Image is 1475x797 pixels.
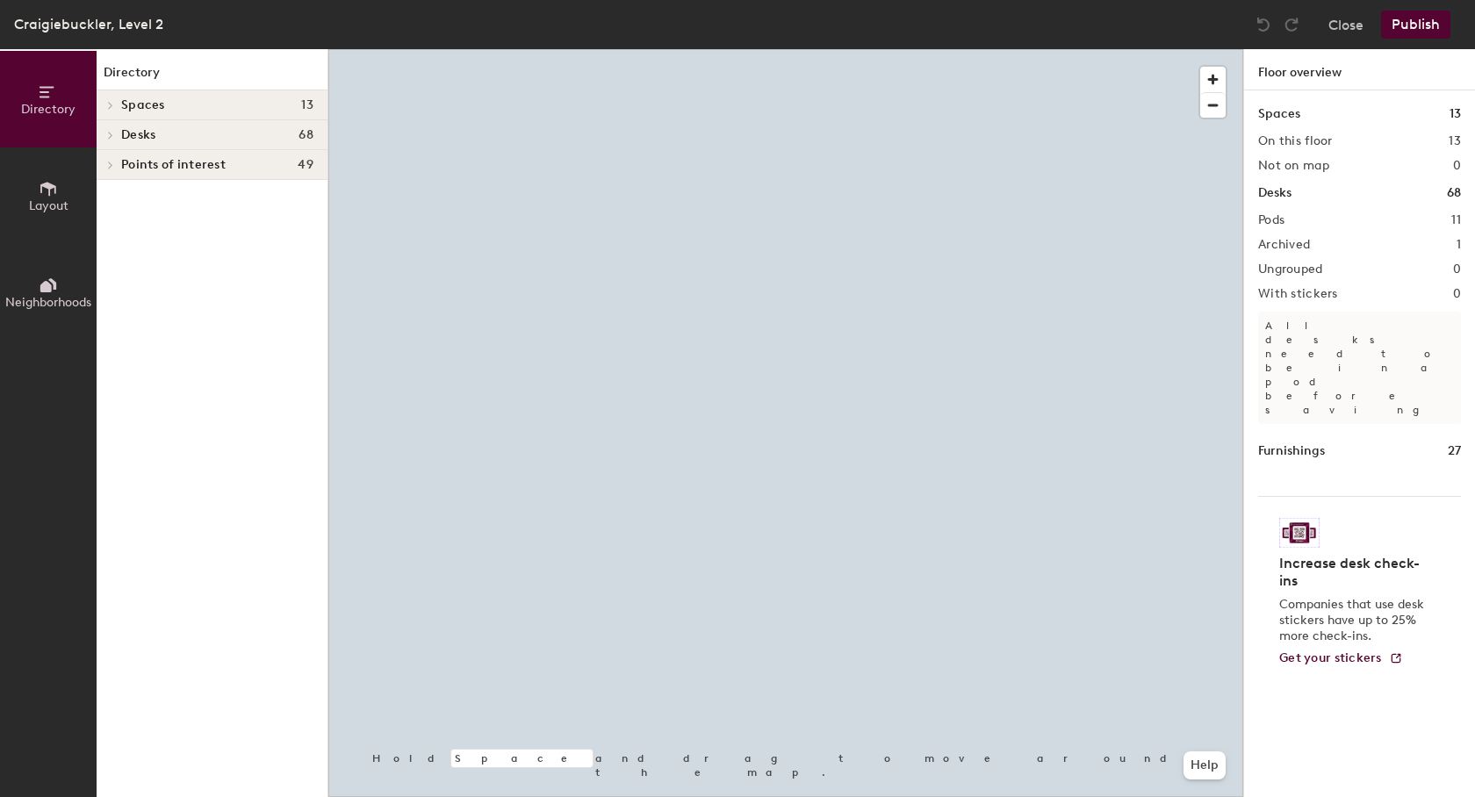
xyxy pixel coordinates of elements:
span: Points of interest [121,158,226,172]
img: Undo [1255,16,1272,33]
img: Redo [1283,16,1300,33]
h2: 11 [1451,213,1461,227]
p: Companies that use desk stickers have up to 25% more check-ins. [1279,597,1429,644]
button: Help [1184,751,1226,779]
h2: With stickers [1258,287,1338,301]
img: Sticker logo [1279,518,1320,548]
span: 49 [298,158,313,172]
h1: 27 [1448,442,1461,461]
a: Get your stickers [1279,651,1403,666]
h2: On this floor [1258,134,1333,148]
button: Close [1328,11,1363,39]
span: Desks [121,128,155,142]
h2: Pods [1258,213,1284,227]
h2: Archived [1258,238,1310,252]
h2: 1 [1457,238,1461,252]
h1: Desks [1258,183,1292,203]
h2: 13 [1449,134,1461,148]
div: Craigiebuckler, Level 2 [14,13,163,35]
h1: 13 [1450,104,1461,124]
h1: Furnishings [1258,442,1325,461]
span: 13 [301,98,313,112]
h2: 0 [1453,159,1461,173]
span: Get your stickers [1279,650,1382,665]
button: Publish [1381,11,1450,39]
h1: Directory [97,63,327,90]
h2: 0 [1453,287,1461,301]
h1: Spaces [1258,104,1300,124]
h2: Not on map [1258,159,1329,173]
span: Neighborhoods [5,295,91,310]
h1: 68 [1447,183,1461,203]
h1: Floor overview [1244,49,1475,90]
span: Directory [21,102,76,117]
span: Layout [29,198,68,213]
h2: 0 [1453,262,1461,276]
span: Spaces [121,98,165,112]
p: All desks need to be in a pod before saving [1258,312,1461,424]
h2: Ungrouped [1258,262,1323,276]
span: 68 [299,128,313,142]
h4: Increase desk check-ins [1279,555,1429,590]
